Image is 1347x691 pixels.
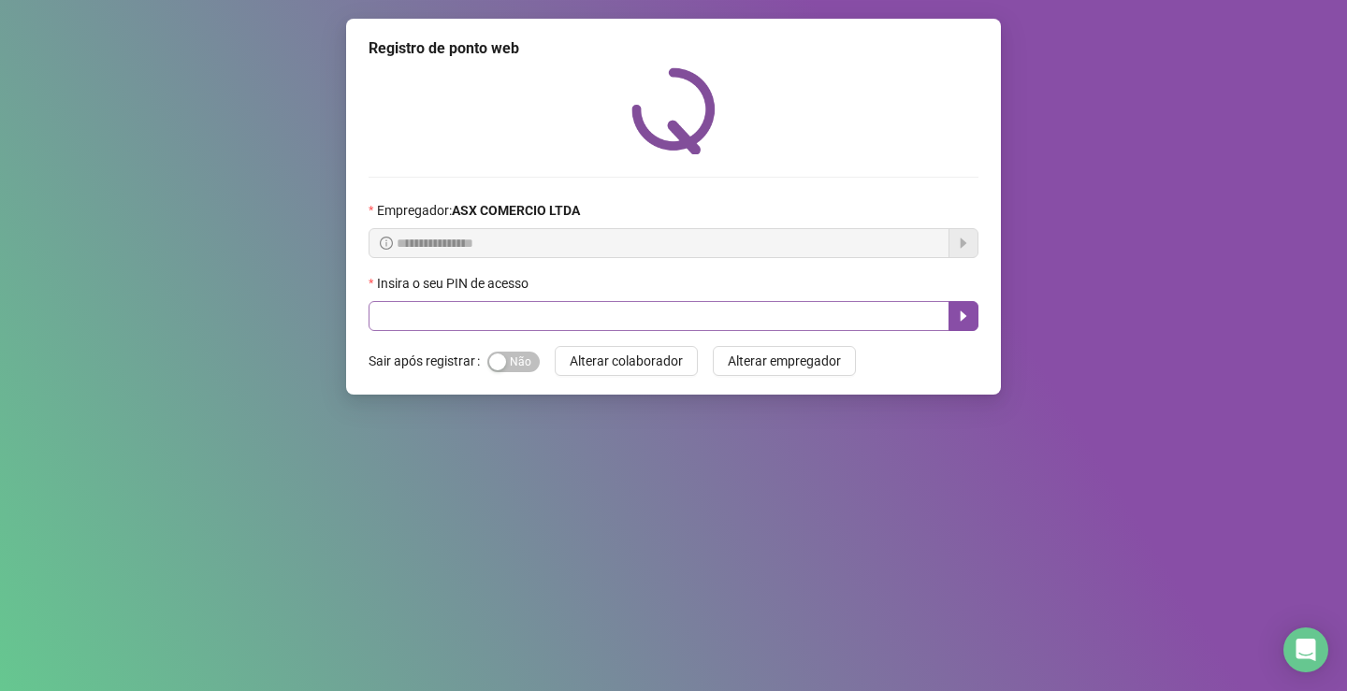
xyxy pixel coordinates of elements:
[369,37,978,60] div: Registro de ponto web
[369,273,541,294] label: Insira o seu PIN de acesso
[728,351,841,371] span: Alterar empregador
[713,346,856,376] button: Alterar empregador
[369,346,487,376] label: Sair após registrar
[377,200,580,221] span: Empregador :
[570,351,683,371] span: Alterar colaborador
[956,309,971,324] span: caret-right
[555,346,698,376] button: Alterar colaborador
[631,67,716,154] img: QRPoint
[452,203,580,218] strong: ASX COMERCIO LTDA
[380,237,393,250] span: info-circle
[1283,627,1328,672] div: Open Intercom Messenger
